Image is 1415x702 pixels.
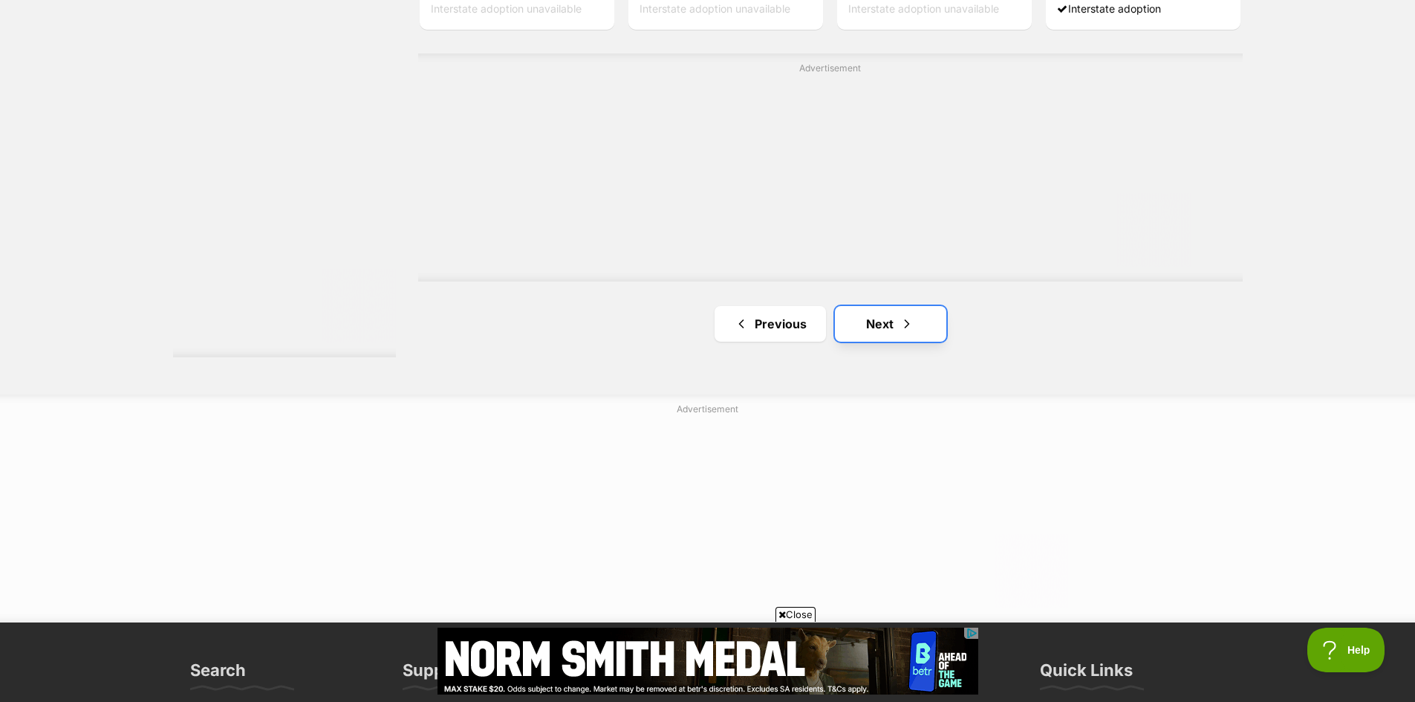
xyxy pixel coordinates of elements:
span: Close [775,607,816,622]
span: Interstate adoption unavailable [848,2,999,15]
span: Interstate adoption unavailable [431,2,582,15]
a: Previous page [715,306,826,342]
nav: Pagination [418,306,1243,342]
a: Next page [835,306,946,342]
iframe: Advertisement [348,422,1068,608]
h3: Search [190,660,246,689]
iframe: Help Scout Beacon - Open [1307,628,1385,672]
span: Interstate adoption unavailable [640,2,790,15]
iframe: Advertisement [437,628,978,695]
h3: Quick Links [1040,660,1133,689]
div: Advertisement [418,53,1243,282]
h3: Support [403,660,467,689]
iframe: Advertisement [470,81,1191,267]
